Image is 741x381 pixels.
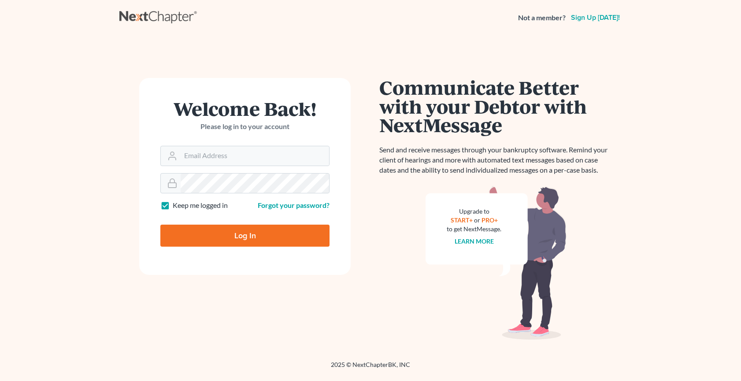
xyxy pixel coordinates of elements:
[482,216,498,224] a: PRO+
[379,78,613,134] h1: Communicate Better with your Debtor with NextMessage
[426,186,567,340] img: nextmessage_bg-59042aed3d76b12b5cd301f8e5b87938c9018125f34e5fa2b7a6b67550977c72.svg
[451,216,473,224] a: START+
[455,237,494,245] a: Learn more
[474,216,480,224] span: or
[119,360,622,376] div: 2025 © NextChapterBK, INC
[160,99,330,118] h1: Welcome Back!
[447,207,501,216] div: Upgrade to
[160,225,330,247] input: Log In
[379,145,613,175] p: Send and receive messages through your bankruptcy software. Remind your client of hearings and mo...
[447,225,501,233] div: to get NextMessage.
[160,122,330,132] p: Please log in to your account
[569,14,622,21] a: Sign up [DATE]!
[181,146,329,166] input: Email Address
[258,201,330,209] a: Forgot your password?
[173,200,228,211] label: Keep me logged in
[518,13,566,23] strong: Not a member?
